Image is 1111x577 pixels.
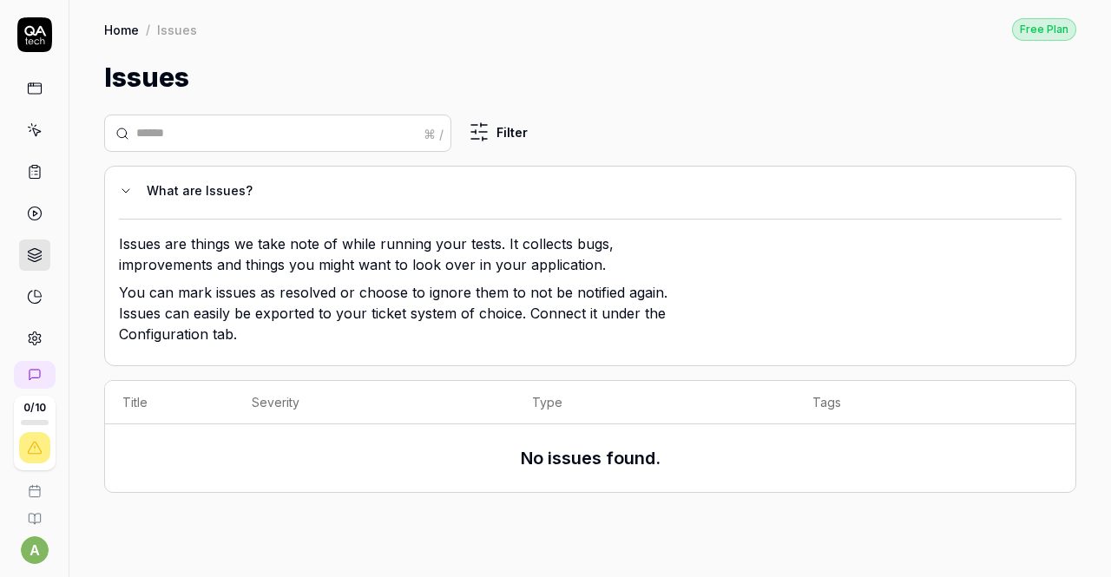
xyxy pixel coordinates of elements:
div: ⌘ / [424,124,444,142]
span: 0 / 10 [23,403,46,413]
th: Title [105,381,234,424]
div: Issues [157,21,197,38]
h1: Issues [104,58,189,97]
th: Tags [795,381,1075,424]
th: Type [515,381,795,424]
a: Book a call with us [7,470,62,498]
button: a [21,536,49,564]
button: What are Issues? [119,180,1048,201]
p: You can mark issues as resolved or choose to ignore them to not be notified again. Issues can eas... [119,282,683,351]
button: Free Plan [1012,17,1076,41]
a: New conversation [14,361,56,389]
div: What are Issues? [147,180,1048,201]
th: Severity [234,381,515,424]
h3: No issues found. [521,445,661,471]
a: Home [104,21,139,38]
div: Free Plan [1012,18,1076,41]
p: Issues are things we take note of while running your tests. It collects bugs, improvements and th... [119,233,683,282]
button: Filter [458,115,538,149]
div: / [146,21,150,38]
a: Documentation [7,498,62,526]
